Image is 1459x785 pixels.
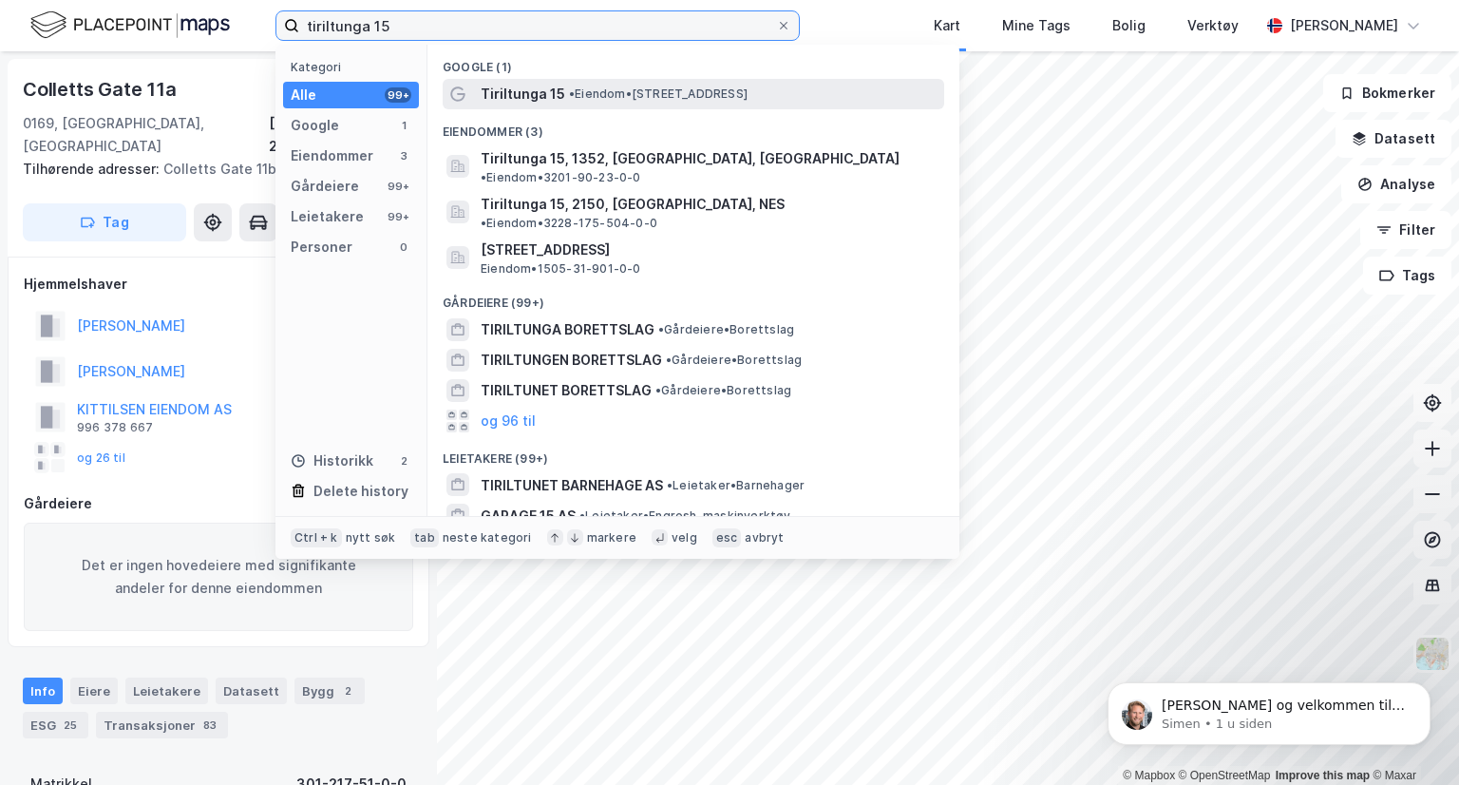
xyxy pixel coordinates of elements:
[23,112,269,158] div: 0169, [GEOGRAPHIC_DATA], [GEOGRAPHIC_DATA]
[291,60,419,74] div: Kategori
[667,478,805,493] span: Leietaker • Barnehager
[427,109,959,144] div: Eiendommer (3)
[655,383,661,397] span: •
[385,179,411,194] div: 99+
[24,273,413,296] div: Hjemmelshaver
[481,83,565,105] span: Tiriltunga 15
[291,236,352,258] div: Personer
[1414,636,1450,672] img: Z
[481,505,576,527] span: GARAGE 15 AS
[291,144,373,167] div: Eiendommer
[666,353,802,368] span: Gårdeiere • Borettslag
[481,239,937,261] span: [STREET_ADDRESS]
[481,216,657,231] span: Eiendom • 3228-175-504-0-0
[481,170,641,185] span: Eiendom • 3201-90-23-0-0
[481,261,641,277] span: Eiendom • 1505-31-901-0-0
[269,112,414,158] div: [GEOGRAPHIC_DATA], 217/51
[481,379,652,402] span: TIRILTUNET BORETTSLAG
[23,712,88,738] div: ESG
[96,712,228,738] div: Transaksjoner
[655,383,791,398] span: Gårdeiere • Borettslag
[667,478,673,492] span: •
[481,410,536,432] button: og 96 til
[199,716,220,735] div: 83
[24,492,413,515] div: Gårdeiere
[60,716,81,735] div: 25
[1002,14,1071,37] div: Mine Tags
[1187,14,1239,37] div: Verktøy
[1363,257,1451,295] button: Tags
[24,523,413,631] div: Det er ingen hovedeiere med signifikante andeler for denne eiendommen
[291,175,359,198] div: Gårdeiere
[77,420,153,435] div: 996 378 667
[338,681,357,700] div: 2
[291,205,364,228] div: Leietakere
[1179,769,1271,782] a: OpenStreetMap
[410,528,439,547] div: tab
[427,436,959,470] div: Leietakere (99+)
[23,161,163,177] span: Tilhørende adresser:
[658,322,664,336] span: •
[1336,120,1451,158] button: Datasett
[427,280,959,315] div: Gårdeiere (99+)
[396,148,411,163] div: 3
[125,678,208,704] div: Leietakere
[1341,165,1451,203] button: Analyse
[396,453,411,469] div: 2
[396,118,411,133] div: 1
[666,353,672,367] span: •
[23,203,186,241] button: Tag
[1276,769,1370,782] a: Improve this map
[579,508,791,524] span: Leietaker • Engrosh. maskinverktøy
[481,216,486,230] span: •
[291,528,342,547] div: Ctrl + k
[1360,211,1451,249] button: Filter
[934,14,960,37] div: Kart
[294,678,365,704] div: Bygg
[313,480,408,503] div: Delete history
[1112,14,1146,37] div: Bolig
[70,678,118,704] div: Eiere
[569,86,575,101] span: •
[443,530,532,546] div: neste kategori
[396,239,411,255] div: 0
[481,170,486,184] span: •
[385,87,411,103] div: 99+
[481,147,900,170] span: Tiriltunga 15, 1352, [GEOGRAPHIC_DATA], [GEOGRAPHIC_DATA]
[23,74,180,105] div: Colletts Gate 11a
[481,474,663,497] span: TIRILTUNET BARNEHAGE AS
[745,530,784,546] div: avbryt
[23,678,63,704] div: Info
[23,158,399,181] div: Colletts Gate 11b
[30,9,230,42] img: logo.f888ab2527a4732fd821a326f86c7f29.svg
[1079,642,1459,775] iframe: Intercom notifications melding
[291,84,316,106] div: Alle
[1323,74,1451,112] button: Bokmerker
[1290,14,1398,37] div: [PERSON_NAME]
[427,45,959,79] div: Google (1)
[712,528,742,547] div: esc
[299,11,776,40] input: Søk på adresse, matrikkel, gårdeiere, leietakere eller personer
[1123,769,1175,782] a: Mapbox
[216,678,287,704] div: Datasett
[481,193,785,216] span: Tiriltunga 15, 2150, [GEOGRAPHIC_DATA], NES
[291,450,373,472] div: Historikk
[385,209,411,224] div: 99+
[658,322,794,337] span: Gårdeiere • Borettslag
[587,530,636,546] div: markere
[569,86,748,102] span: Eiendom • [STREET_ADDRESS]
[672,530,697,546] div: velg
[579,508,585,523] span: •
[291,114,339,137] div: Google
[481,349,662,372] span: TIRILTUNGEN BORETTSLAG
[346,530,396,546] div: nytt søk
[481,318,654,341] span: TIRILTUNGA BORETTSLAG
